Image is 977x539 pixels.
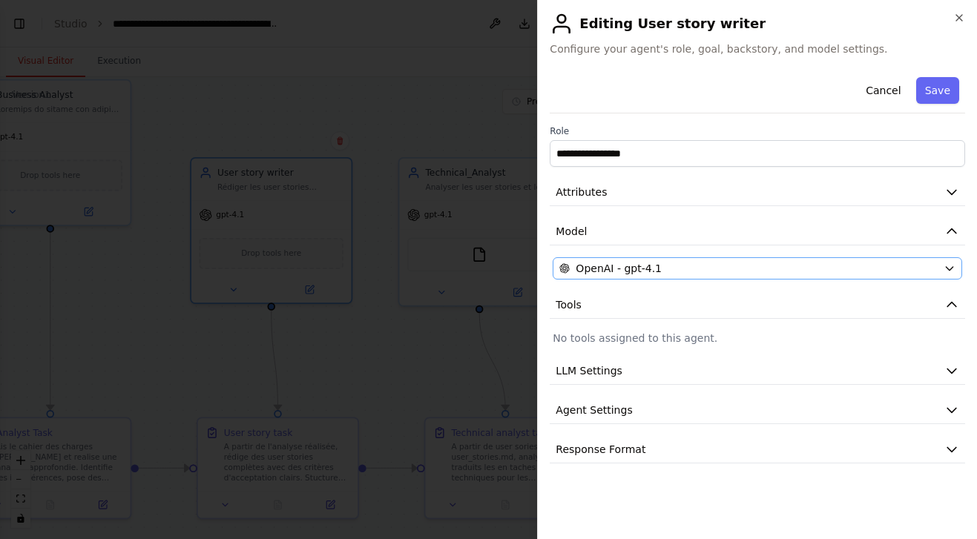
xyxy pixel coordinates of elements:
[550,125,965,137] label: Role
[553,331,962,345] p: No tools assigned to this agent.
[550,179,965,206] button: Attributes
[550,291,965,319] button: Tools
[556,224,587,239] span: Model
[576,261,662,276] span: OpenAI - gpt-4.1
[556,442,645,457] span: Response Format
[550,357,965,385] button: LLM Settings
[556,185,607,199] span: Attributes
[553,257,962,280] button: OpenAI - gpt-4.1
[550,397,965,424] button: Agent Settings
[550,12,965,36] h2: Editing User story writer
[550,42,965,56] span: Configure your agent's role, goal, backstory, and model settings.
[550,218,965,245] button: Model
[857,77,909,104] button: Cancel
[556,297,582,312] span: Tools
[556,403,632,417] span: Agent Settings
[556,363,622,378] span: LLM Settings
[916,77,959,104] button: Save
[550,436,965,463] button: Response Format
